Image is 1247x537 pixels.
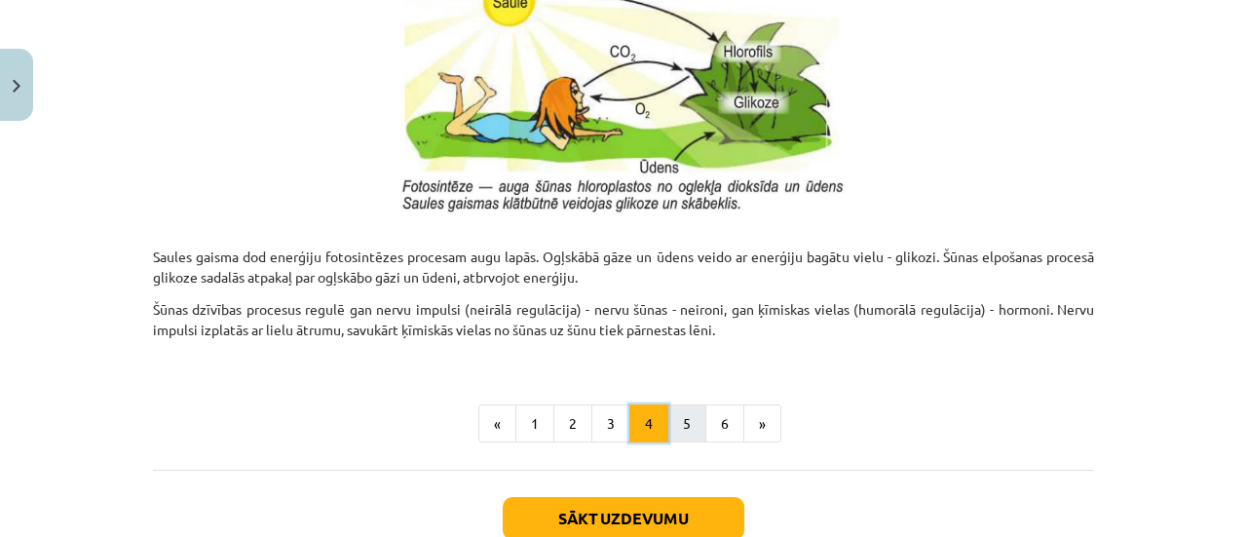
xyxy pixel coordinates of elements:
img: icon-close-lesson-0947bae3869378f0d4975bcd49f059093ad1ed9edebbc8119c70593378902aed.svg [13,80,20,93]
button: 6 [705,404,744,443]
nav: Page navigation example [153,404,1094,443]
button: 3 [591,404,630,443]
button: 1 [515,404,554,443]
p: Šūnas dzīvības procesus regulē gan nervu impulsi (neirālā regulācija) - nervu šūnas - neironi, ga... [153,299,1094,361]
button: 5 [667,404,706,443]
button: » [743,404,781,443]
button: 2 [553,404,592,443]
button: « [478,404,516,443]
button: 4 [629,404,668,443]
p: Saules gaisma dod enerģiju fotosintēzes procesam augu lapās. Ogļskābā gāze un ūdens veido ar ener... [153,226,1094,288]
